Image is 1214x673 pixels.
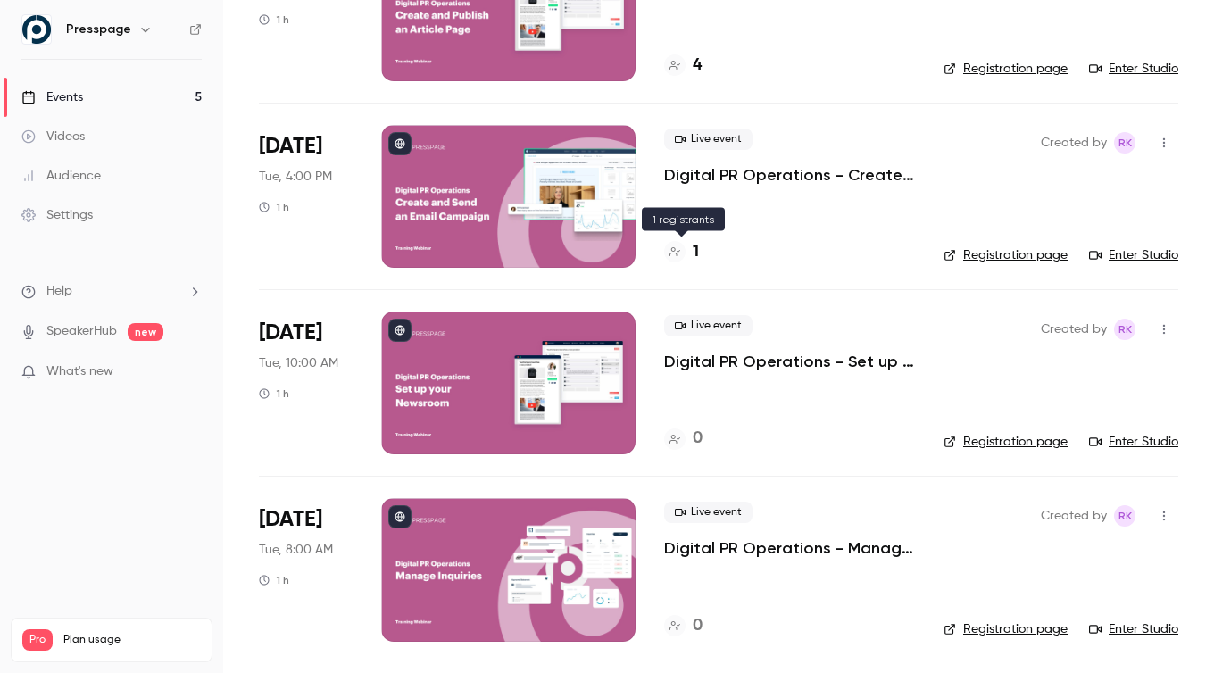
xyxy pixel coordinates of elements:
img: Presspage [22,15,51,44]
div: 1 h [259,386,289,401]
a: Digital PR Operations - Create and Send an Email Campaign [664,164,915,186]
div: 1 h [259,200,289,214]
span: Robin Kleine [1114,319,1135,340]
span: Tue, 10:00 AM [259,354,338,372]
span: Plan usage [63,633,201,647]
h4: 1 [693,240,699,264]
div: Events [21,88,83,106]
div: Audience [21,167,101,185]
a: Enter Studio [1089,60,1178,78]
span: What's new [46,362,113,381]
div: Dec 2 Tue, 10:00 AM (Europe/Amsterdam) [259,312,353,454]
a: Digital PR Operations - Set up your Newsroom [664,351,915,372]
span: RK [1118,505,1132,527]
a: Registration page [944,433,1068,451]
span: Live event [664,502,753,523]
span: [DATE] [259,505,322,534]
a: SpeakerHub [46,322,117,341]
div: Nov 18 Tue, 4:00 PM (Europe/Amsterdam) [259,125,353,268]
h4: 0 [693,614,703,638]
div: Settings [21,206,93,224]
a: Enter Studio [1089,433,1178,451]
span: RK [1118,132,1132,154]
a: Registration page [944,60,1068,78]
span: Robin Kleine [1114,132,1135,154]
div: Dec 16 Tue, 8:00 AM (Europe/Amsterdam) [259,498,353,641]
h4: 4 [693,54,702,78]
span: Created by [1041,319,1107,340]
a: 1 [664,240,699,264]
div: 1 h [259,12,289,27]
span: Pro [22,629,53,651]
span: Live event [664,315,753,336]
a: Enter Studio [1089,246,1178,264]
span: RK [1118,319,1132,340]
a: Registration page [944,620,1068,638]
li: help-dropdown-opener [21,282,202,301]
a: 0 [664,614,703,638]
span: new [128,323,163,341]
span: Help [46,282,72,301]
a: Digital PR Operations - Manage Inquiries [664,537,915,559]
h6: Presspage [66,21,131,38]
span: Live event [664,129,753,150]
a: Registration page [944,246,1068,264]
span: Created by [1041,505,1107,527]
div: Videos [21,128,85,145]
span: Tue, 4:00 PM [259,168,332,186]
span: Created by [1041,132,1107,154]
a: Enter Studio [1089,620,1178,638]
h4: 0 [693,427,703,451]
a: 4 [664,54,702,78]
span: [DATE] [259,132,322,161]
span: Tue, 8:00 AM [259,541,333,559]
div: 1 h [259,573,289,587]
span: [DATE] [259,319,322,347]
a: 0 [664,427,703,451]
span: Robin Kleine [1114,505,1135,527]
